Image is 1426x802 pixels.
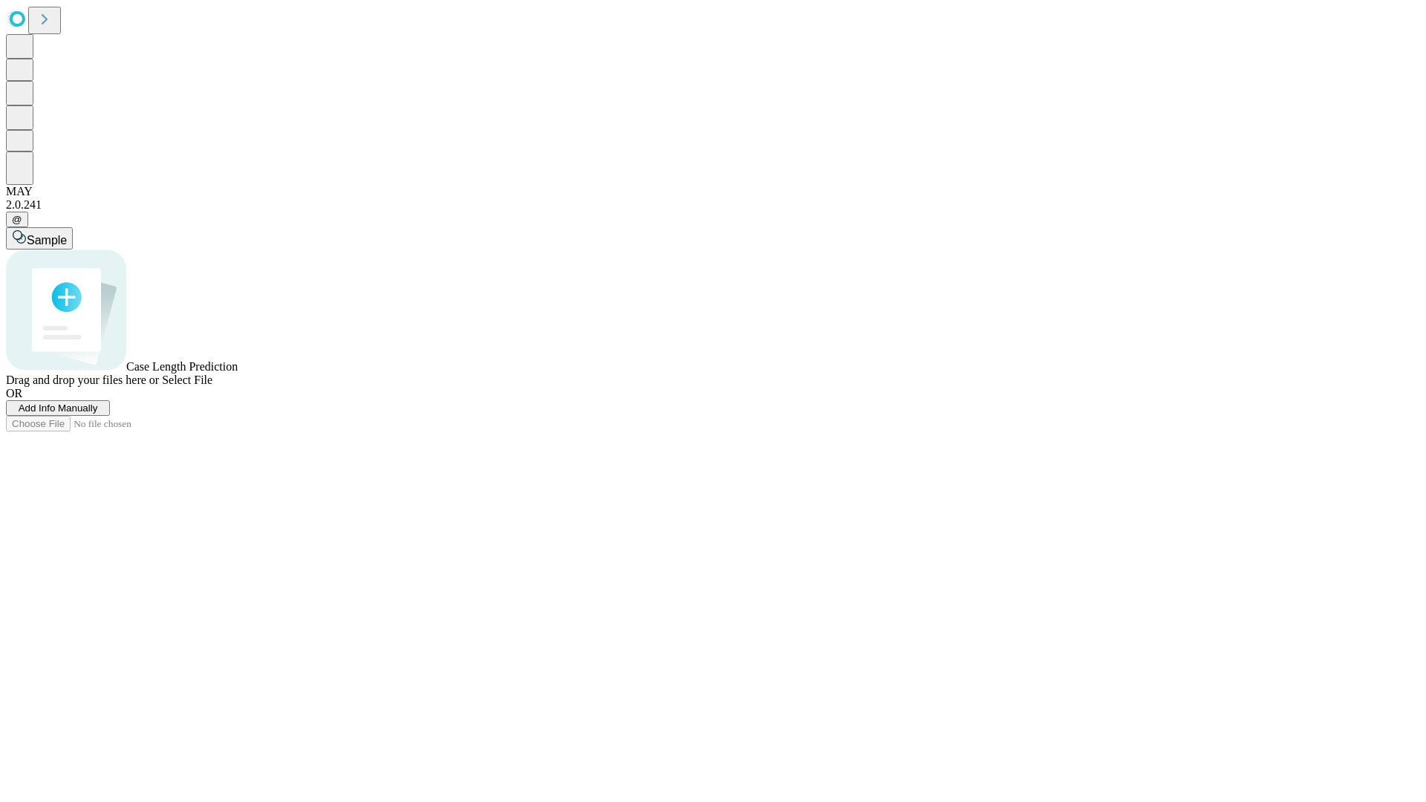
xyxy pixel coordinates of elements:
span: @ [12,214,22,225]
button: Add Info Manually [6,400,110,416]
div: MAY [6,185,1420,198]
span: Add Info Manually [19,402,98,414]
div: 2.0.241 [6,198,1420,212]
span: Select File [162,374,212,386]
button: @ [6,212,28,227]
span: Case Length Prediction [126,360,238,373]
span: Drag and drop your files here or [6,374,159,386]
span: OR [6,387,22,400]
button: Sample [6,227,73,250]
span: Sample [27,234,67,247]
